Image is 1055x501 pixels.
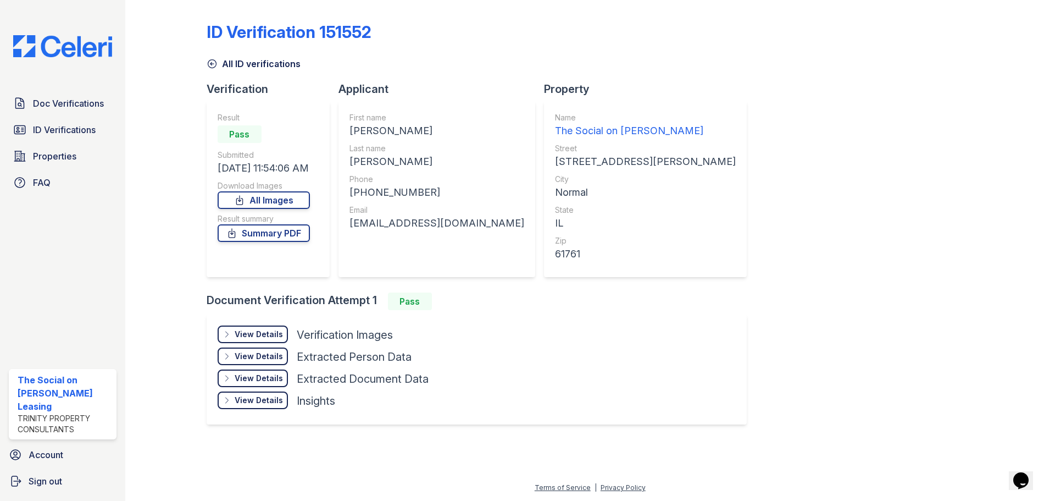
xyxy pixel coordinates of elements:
div: Submitted [218,150,310,161]
span: FAQ [33,176,51,189]
a: All Images [218,191,310,209]
a: Summary PDF [218,224,310,242]
div: [DATE] 11:54:06 AM [218,161,310,176]
div: Result summary [218,213,310,224]
div: Last name [349,143,524,154]
div: [EMAIL_ADDRESS][DOMAIN_NAME] [349,216,524,231]
a: Terms of Service [535,483,591,492]
div: Name [555,112,736,123]
div: Street [555,143,736,154]
a: FAQ [9,172,116,194]
a: Account [4,444,121,466]
a: All ID verifications [207,57,301,70]
div: Phone [349,174,524,185]
div: Document Verification Attempt 1 [207,293,756,310]
div: The Social on [PERSON_NAME] Leasing [18,373,112,413]
div: Download Images [218,180,310,191]
a: Sign out [4,470,121,492]
div: Verification [207,81,338,97]
div: Result [218,112,310,123]
iframe: chat widget [1009,457,1044,490]
div: Normal [555,185,736,200]
div: Zip [555,235,736,246]
div: 61761 [555,246,736,262]
div: Pass [388,293,432,310]
div: Extracted Document Data [297,371,429,387]
span: Doc Verifications [33,97,104,110]
div: View Details [235,395,283,406]
div: Pass [218,125,262,143]
span: Properties [33,150,76,163]
span: ID Verifications [33,123,96,136]
span: Sign out [29,475,62,488]
div: Trinity Property Consultants [18,413,112,435]
div: [PERSON_NAME] [349,154,524,169]
div: [PERSON_NAME] [349,123,524,139]
div: View Details [235,373,283,384]
div: ID Verification 151552 [207,22,371,42]
div: IL [555,216,736,231]
a: Doc Verifications [9,92,116,114]
img: CE_Logo_Blue-a8612792a0a2168367f1c8372b55b34899dd931a85d93a1a3d3e32e68fde9ad4.png [4,35,121,57]
span: Account [29,448,63,461]
a: Properties [9,145,116,167]
div: City [555,174,736,185]
div: Property [544,81,756,97]
div: Email [349,205,524,216]
div: View Details [235,351,283,362]
div: The Social on [PERSON_NAME] [555,123,736,139]
div: Applicant [338,81,544,97]
div: Insights [297,393,335,409]
a: Name The Social on [PERSON_NAME] [555,112,736,139]
div: | [595,483,597,492]
div: State [555,205,736,216]
div: Extracted Person Data [297,349,412,365]
div: [PHONE_NUMBER] [349,185,524,200]
div: Verification Images [297,327,393,343]
a: ID Verifications [9,119,116,141]
div: View Details [235,329,283,340]
div: First name [349,112,524,123]
a: Privacy Policy [601,483,646,492]
div: [STREET_ADDRESS][PERSON_NAME] [555,154,736,169]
